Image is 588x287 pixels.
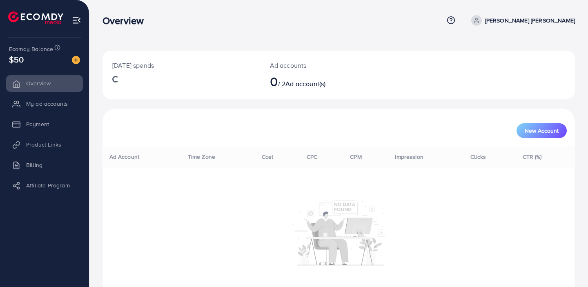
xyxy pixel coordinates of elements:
[285,79,325,88] span: Ad account(s)
[72,56,80,64] img: image
[270,60,368,70] p: Ad accounts
[8,11,63,24] img: logo
[517,123,567,138] button: New Account
[102,15,150,27] h3: Overview
[9,45,53,53] span: Ecomdy Balance
[112,60,250,70] p: [DATE] spends
[9,53,24,65] span: $50
[270,72,278,91] span: 0
[72,16,81,25] img: menu
[485,16,575,25] p: [PERSON_NAME] [PERSON_NAME]
[468,15,575,26] a: [PERSON_NAME] [PERSON_NAME]
[270,73,368,89] h2: / 2
[525,128,559,133] span: New Account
